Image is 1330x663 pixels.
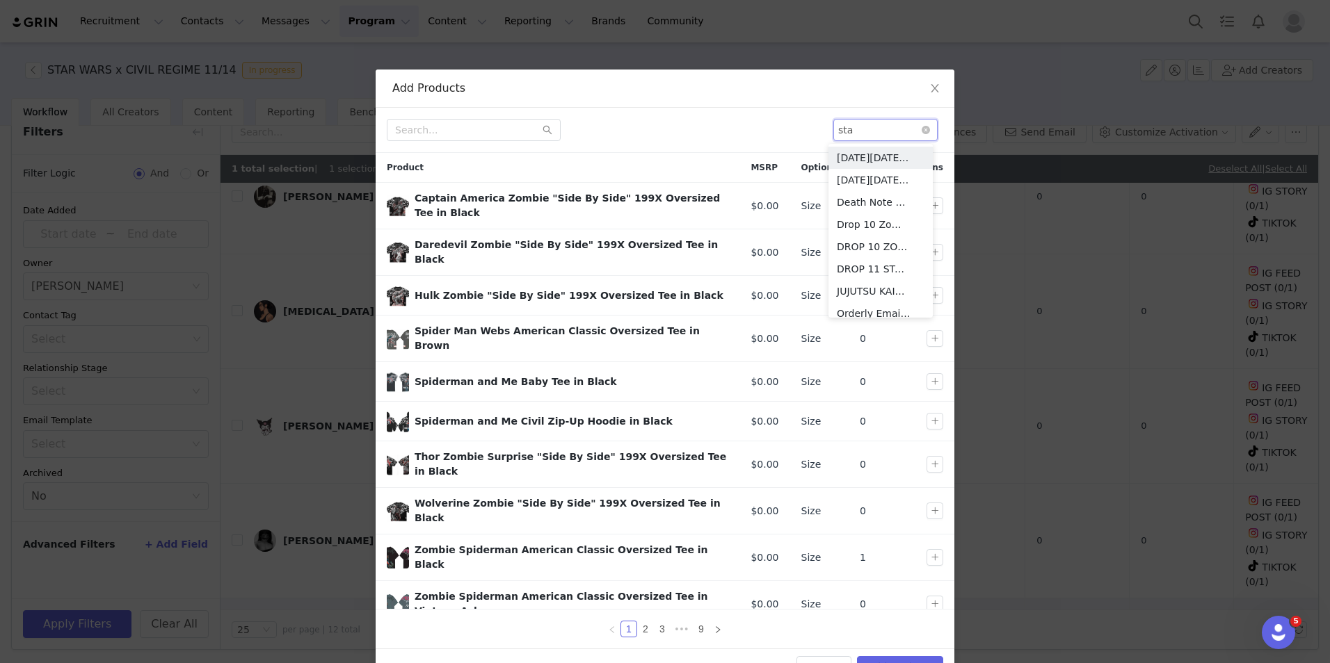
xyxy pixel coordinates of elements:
span: Zombie Spiderman American Classic Oversized Tee in Black [387,546,409,568]
i: icon: right [714,625,722,634]
div: Size [801,245,838,260]
iframe: Intercom live chat [1262,616,1295,649]
span: 5 [1290,616,1301,627]
span: 0 [860,414,866,429]
li: [DATE][DATE] PART 2 [828,169,933,191]
a: 3 [655,621,670,637]
span: $0.00 [751,288,778,303]
li: Death Note x Civil [828,191,933,213]
span: ••• [671,621,693,637]
li: Next Page [710,621,726,637]
i: icon: search [543,125,552,135]
div: Size [801,414,838,429]
li: 1 [620,621,637,637]
img: Screenshot2025-07-28104532.png [387,453,409,475]
i: icon: check [916,287,924,295]
span: $0.00 [751,245,778,260]
img: Screenshot2025-07-28104225.png [387,410,409,432]
li: 2 [637,621,654,637]
a: 2 [638,621,653,637]
img: Screenshot2025-07-28105615.png [387,195,409,217]
span: Spiderman and Me Civil Zip-Up Hoodie in Black [387,410,409,432]
div: Captain America Zombie "Side By Side" 199X Oversized Tee in Black [415,191,728,220]
span: 0 [860,331,866,346]
span: Options [801,161,838,174]
span: 0 [860,375,866,389]
div: Size [801,550,838,565]
div: Daredevil Zombie "Side By Side" 199X Oversized Tee in Black [415,238,728,267]
img: Screenshot2025-07-28104617.png [387,370,409,393]
span: Spider Man Webs American Classic Oversized Tee in Brown [387,327,409,350]
div: Size [801,288,838,303]
div: Spider Man Webs American Classic Oversized Tee in Brown [415,324,728,353]
span: Daredevil Zombie "Side By Side" 199X Oversized Tee in Black [387,241,409,263]
button: Close [915,69,954,108]
span: 1 [860,550,866,565]
div: Size [801,375,838,389]
span: $0.00 [751,331,778,346]
span: Wolverine Zombie "Side By Side" 199X Oversized Tee in Black [387,500,409,522]
li: Drop 10 Zombies Assemble [828,213,933,236]
div: Size [801,199,838,213]
div: Wolverine Zombie "Side By Side" 199X Oversized Tee in Black [415,496,728,525]
span: $0.00 [751,375,778,389]
div: Size [801,597,838,612]
img: Screenshot2025-07-28104701.png [387,546,409,568]
li: Previous Page [604,621,620,637]
li: DROP 11 STAR WARS [828,258,933,280]
span: Product [387,161,424,174]
div: Size [801,457,838,472]
span: 0 [860,597,866,612]
div: Add Products [392,81,938,96]
span: Hulk Zombie "Side By Side" 199X Oversized Tee in Black [387,284,409,306]
img: Screenshot2025-07-28104720.png [387,593,409,615]
span: $0.00 [751,457,778,472]
img: Screenshot2025-07-28105604_5261fb0d-41fb-4edc-99ce-75161b7b0e11.png [387,284,409,306]
span: $0.00 [751,550,778,565]
div: Zombie Spiderman American Classic Oversized Tee in Black [415,543,728,572]
li: [DATE][DATE] part 1 [828,147,933,169]
i: icon: check [916,176,924,184]
span: $0.00 [751,597,778,612]
span: $0.00 [751,504,778,518]
div: Spiderman and Me Baby Tee in Black [415,375,728,389]
span: Spiderman and Me Baby Tee in Black [387,370,409,393]
i: icon: check [916,243,924,251]
a: 1 [621,621,636,637]
i: icon: check [916,154,924,162]
i: icon: check [916,198,924,206]
span: 0 [860,457,866,472]
span: $0.00 [751,414,778,429]
div: Hulk Zombie "Side By Side" 199X Oversized Tee in Black [415,288,728,303]
span: MSRP [751,161,778,174]
li: DROP 10 ZOMBIES ASSEMBLE [828,236,933,258]
li: Next 3 Pages [671,621,693,637]
i: icon: close-circle [922,126,930,134]
img: Screenshot2025-07-28105545.png [387,500,409,522]
img: Screenshot2025-07-28104627.png [387,327,409,350]
div: Size [801,331,838,346]
i: icon: close [929,83,940,94]
img: Screenshot2025-07-28105609.png [387,241,409,263]
i: icon: left [608,625,616,634]
div: Zombie Spiderman American Classic Oversized Tee in Vintage Ashes [415,589,728,619]
i: icon: check [916,265,924,273]
div: Thor Zombie Surprise "Side By Side" 199X Oversized Tee in Black [415,450,728,479]
a: 9 [694,621,709,637]
li: Orderly Emails - Recommended Products [828,302,933,325]
span: $0.00 [751,199,778,213]
div: Size [801,504,838,518]
input: Search... [387,119,561,141]
span: Captain America Zombie "Side By Side" 199X Oversized Tee in Black [387,195,409,217]
li: 9 [693,621,710,637]
div: Spiderman and Me Civil Zip-Up Hoodie in Black [415,414,728,429]
i: icon: check [916,220,924,229]
i: icon: check [916,309,924,318]
span: Zombie Spiderman American Classic Oversized Tee in Vintage Ashes [387,593,409,615]
span: Thor Zombie Surprise "Side By Side" 199X Oversized Tee in Black [387,453,409,475]
li: JUJUTSU KAISEN [828,280,933,302]
span: 0 [860,504,866,518]
li: 3 [654,621,671,637]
